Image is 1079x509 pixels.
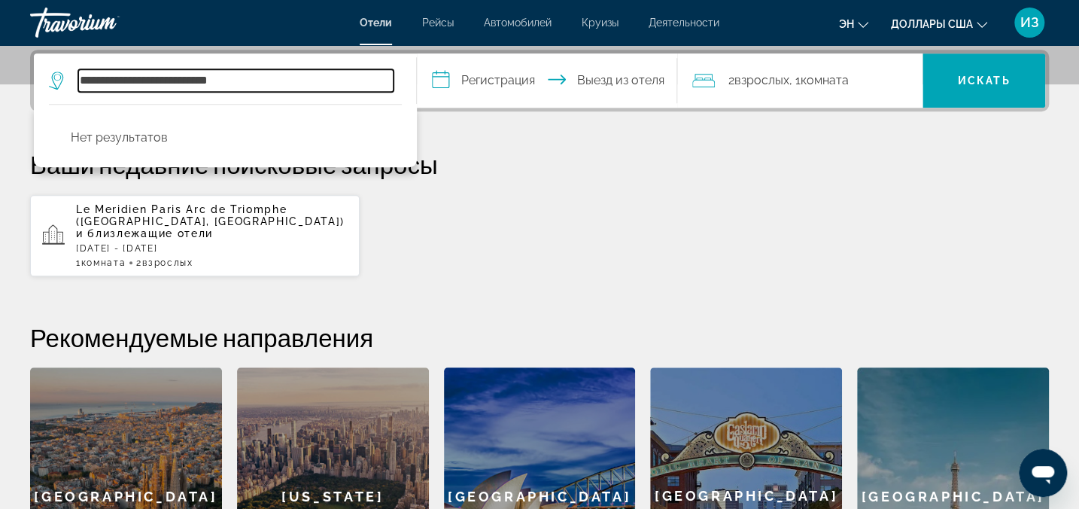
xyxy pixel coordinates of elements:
button: Изменить валюту [891,13,987,35]
a: Круизы [582,17,619,29]
span: Взрослых [734,73,789,87]
span: Взрослых [142,258,193,268]
span: Искать [958,75,1011,87]
span: и близлежащие отели [76,227,213,239]
a: Рейсы [422,17,454,29]
font: 2 [728,73,734,87]
a: Автомобилей [484,17,552,29]
span: Комната [81,258,126,268]
button: Выберите дату заезда и выезда [417,53,677,108]
button: Пользовательское меню [1010,7,1049,38]
font: 1 [76,258,81,268]
input: Поиск направления от отеля [78,69,394,92]
font: 2 [136,258,142,268]
font: , 1 [789,73,801,87]
a: Отели [360,17,392,29]
button: Le Meridien Paris Arc de Triomphe ([GEOGRAPHIC_DATA], [GEOGRAPHIC_DATA]) и близлежащие отели[DATE... [30,194,360,277]
span: Доллары США [891,18,973,30]
button: Путешественники: 2 взрослых, 0 детей [677,53,922,108]
p: Нет результатов [71,127,168,148]
span: ИЗ [1020,15,1039,30]
button: Искать [922,53,1045,108]
button: Изменение языка [839,13,868,35]
span: эн [839,18,854,30]
a: Деятельности [649,17,719,29]
span: Комната [801,73,849,87]
span: Le Meridien Paris Arc de Triomphe ([GEOGRAPHIC_DATA], [GEOGRAPHIC_DATA]) [76,203,345,227]
div: Результаты поиска по направлениям [34,104,417,167]
iframe: Кнопка запуска окна обмена сообщениями [1019,449,1067,497]
div: Виджет поиска [34,53,1045,108]
h2: Рекомендуемые направления [30,322,1049,352]
p: [DATE] - [DATE] [76,243,348,254]
a: Травориум [30,3,181,42]
p: Ваши недавние поисковые запросы [30,149,1049,179]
